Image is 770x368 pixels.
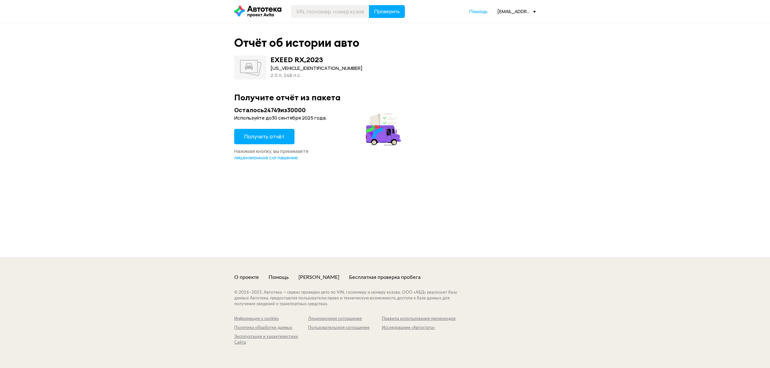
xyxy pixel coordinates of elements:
a: Информация о cookies [234,316,308,322]
button: Проверить [369,5,405,18]
a: Лицензионное соглашение [308,316,382,322]
a: Бесплатная проверка пробега [349,274,421,281]
a: Правила использования промокодов [382,316,456,322]
div: [EMAIL_ADDRESS][DOMAIN_NAME] [497,8,536,14]
a: [PERSON_NAME] [298,274,339,281]
div: 2.0 л, 248 л.c. [270,72,363,79]
span: Проверить [374,9,400,14]
button: Получить отчёт [234,129,295,144]
a: лицензионное соглашение [234,155,298,161]
div: Получите отчёт из пакета [234,92,536,102]
span: Получить отчёт [244,133,285,140]
div: © 2016– 2025 . Автотека — сервис проверки авто по VIN, госномеру и номеру кузова. ООО «АБД» реали... [234,290,470,307]
a: О проекте [234,274,259,281]
a: Политика обработки данных [234,325,308,331]
div: Осталось 24749 из 30000 [234,106,403,114]
input: VIN, госномер, номер кузова [291,5,369,18]
div: Отчёт об истории авто [234,36,359,50]
span: лицензионное соглашение [234,154,298,161]
span: Нажимая кнопку, вы принимаете . [234,148,309,161]
div: EXEED RX , 2023 [270,55,323,64]
span: Помощь [469,8,488,14]
div: [US_VEHICLE_IDENTIFICATION_NUMBER] [270,65,363,72]
div: Используйте до 30 сентября 2025 года . [234,115,403,121]
a: Пользовательское соглашение [308,325,382,331]
a: Помощь [269,274,289,281]
a: Эксплуатация и характеристики Сайта [234,334,308,346]
a: Помощь [469,8,488,15]
a: Исследование «Автостата» [382,325,456,331]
